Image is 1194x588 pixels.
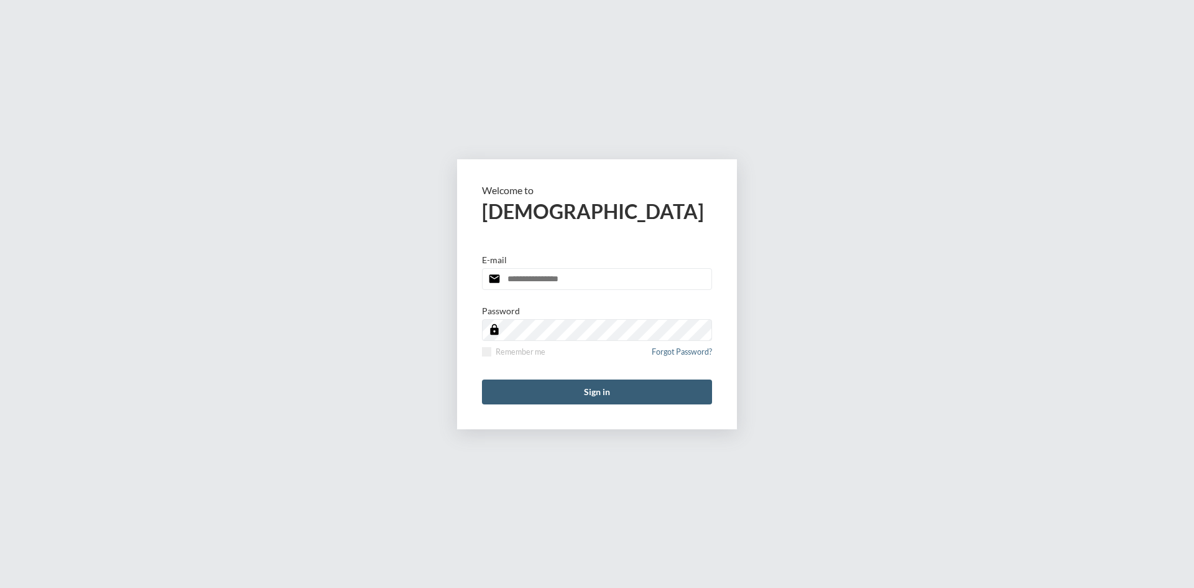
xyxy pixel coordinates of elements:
[652,347,712,364] a: Forgot Password?
[482,306,520,316] p: Password
[482,254,507,265] p: E-mail
[482,347,545,357] label: Remember me
[482,184,712,196] p: Welcome to
[482,380,712,404] button: Sign in
[482,199,712,223] h2: [DEMOGRAPHIC_DATA]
